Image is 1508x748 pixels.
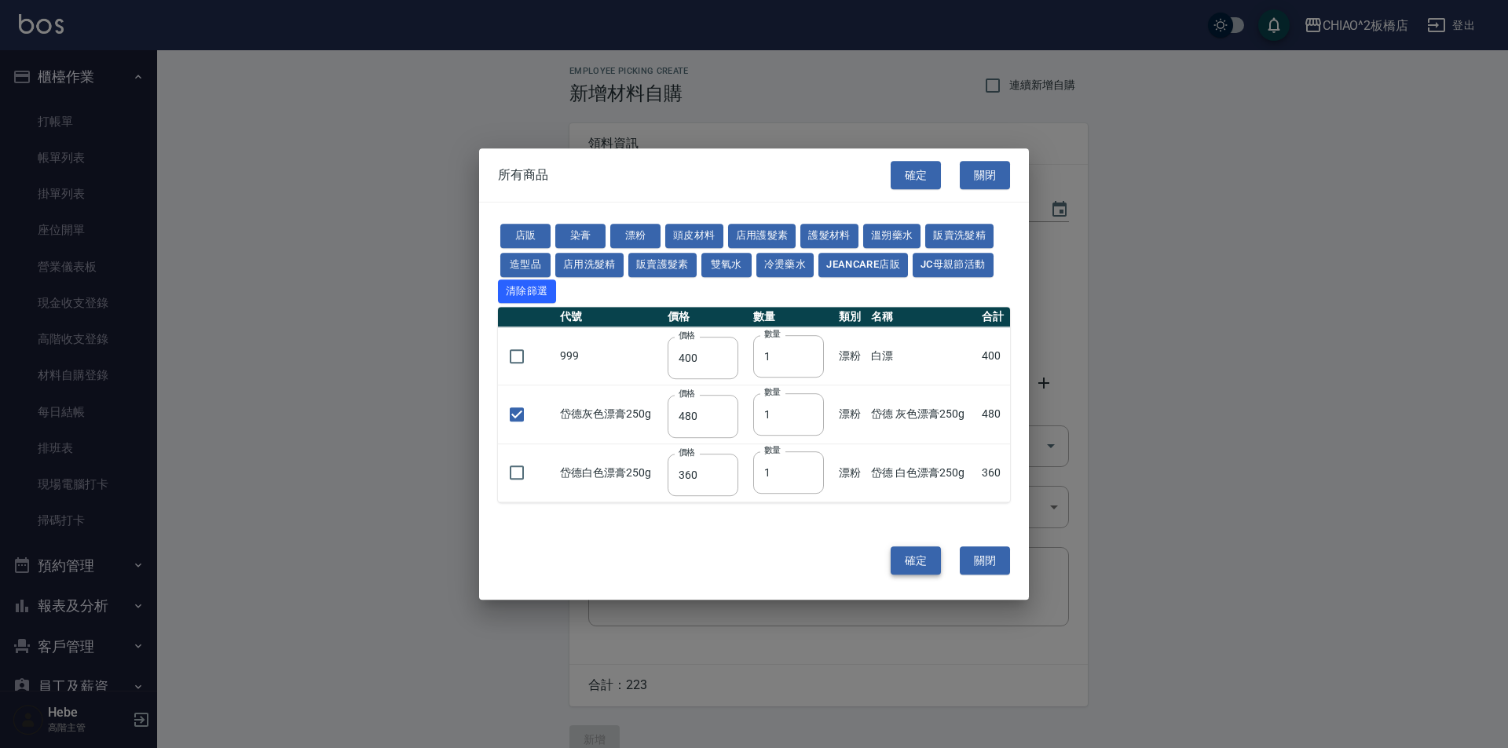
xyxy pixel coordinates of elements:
button: 關閉 [960,546,1010,575]
td: 岱德 灰色漂膏250g [867,385,977,443]
th: 價格 [664,307,749,327]
th: 類別 [835,307,867,327]
button: JC母親節活動 [913,253,994,277]
td: 480 [978,385,1010,443]
td: 400 [978,327,1010,385]
button: 漂粉 [610,224,661,248]
button: 確定 [891,546,941,575]
label: 數量 [764,444,781,456]
td: 360 [978,443,1010,502]
button: 關閉 [960,161,1010,190]
button: 店用洗髮精 [555,253,624,277]
button: 護髮材料 [800,224,858,248]
td: 漂粉 [835,443,867,502]
button: 頭皮材料 [665,224,723,248]
button: 染膏 [555,224,606,248]
button: 販賣護髮素 [628,253,697,277]
td: 岱德灰色漂膏250g [556,385,664,443]
th: 數量 [749,307,835,327]
td: 白漂 [867,327,977,385]
label: 數量 [764,386,781,398]
td: 岱德白色漂膏250g [556,443,664,502]
label: 價格 [679,330,695,341]
button: 確定 [891,161,941,190]
label: 數量 [764,328,781,340]
button: 冷燙藥水 [756,253,814,277]
button: 店用護髮素 [728,224,796,248]
th: 合計 [978,307,1010,327]
button: 雙氧水 [701,253,752,277]
button: 販賣洗髮精 [925,224,994,248]
span: 所有商品 [498,167,548,183]
td: 999 [556,327,664,385]
th: 代號 [556,307,664,327]
button: 清除篩選 [498,279,556,304]
button: 造型品 [500,253,551,277]
button: JeanCare店販 [818,253,908,277]
td: 漂粉 [835,327,867,385]
button: 店販 [500,224,551,248]
button: 溫朔藥水 [863,224,921,248]
label: 價格 [679,389,695,400]
th: 名稱 [867,307,977,327]
td: 漂粉 [835,385,867,443]
td: 岱德 白色漂膏250g [867,443,977,502]
label: 價格 [679,447,695,458]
